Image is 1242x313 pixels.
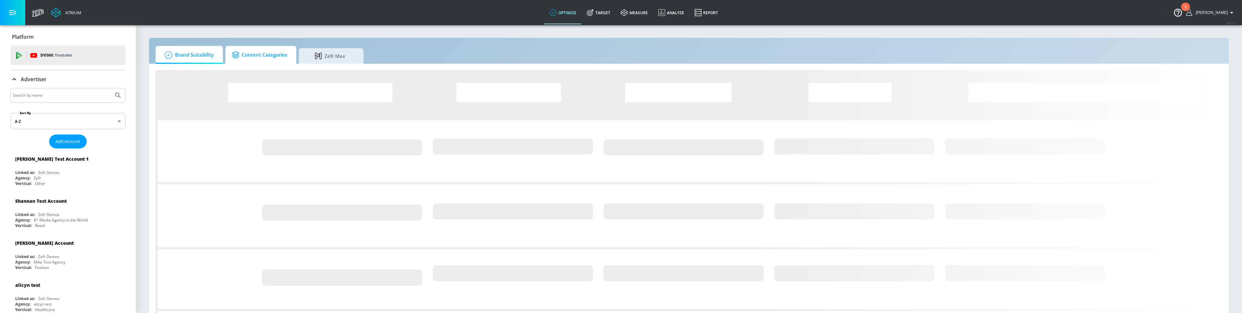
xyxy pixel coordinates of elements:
div: Agency: [15,301,30,307]
a: Report [689,1,723,24]
a: Atrium [51,8,81,17]
div: [PERSON_NAME] Test Account 1Linked as:Zefr DemosAgency:ZefrVertical:Other [10,151,125,188]
div: Linked as: [15,170,35,175]
span: login as: javier.armendariz@zefr.com [1193,10,1228,15]
label: Sort By [18,111,32,115]
button: [PERSON_NAME] [1186,9,1236,16]
p: Advertiser [21,76,47,83]
div: Shannan Test AccountLinked as:Zefr DemosAgency:#1 Media Agency in the WorldVertical:Retail [10,193,125,230]
div: Vertical: [15,307,32,312]
div: Zefr [34,175,41,181]
span: Add Account [56,138,80,145]
div: Zefr Demos [38,296,60,301]
span: Brand Suitability [162,47,214,63]
a: optimize [544,1,582,24]
div: DV360: Youtube [10,46,125,65]
div: [PERSON_NAME] AccountLinked as:Zefr DemosAgency:Mike Test AgencyVertical:Fashion [10,235,125,272]
div: Retail [35,223,45,228]
div: [PERSON_NAME] Test Account 1 [15,156,89,162]
div: Linked as: [15,296,35,301]
div: Agency: [15,259,30,265]
div: Atrium [63,10,81,16]
div: Agency: [15,175,30,181]
div: Other [35,181,45,186]
p: Platform [12,33,34,40]
a: measure [616,1,653,24]
div: Agency: [15,217,30,223]
span: Content Categories [232,47,287,63]
div: Healthcare [35,307,55,312]
div: Platform [10,28,125,46]
div: Fashion [35,265,49,270]
div: Linked as: [15,254,35,259]
div: 1 [1184,7,1187,15]
button: Open Resource Center, 1 new notification [1169,3,1187,21]
div: Zefr Demos [38,254,60,259]
div: Shannan Test Account [15,198,67,204]
div: Advertiser [10,70,125,88]
button: Add Account [49,135,87,148]
span: Zefr Max [305,48,354,64]
div: #1 Media Agency in the World [34,217,88,223]
div: alicyn test [34,301,52,307]
div: A-Z [10,113,125,129]
div: [PERSON_NAME] Account [15,240,74,246]
div: Vertical: [15,223,32,228]
div: Vertical: [15,181,32,186]
p: Youtube [55,52,72,59]
input: Search by name [13,91,111,100]
a: Target [582,1,616,24]
p: DV360: [40,52,72,59]
a: Analyze [653,1,689,24]
div: alicyn test [15,282,40,288]
div: Zefr Demos [38,212,60,217]
div: Vertical: [15,265,32,270]
div: Zefr Demos [38,170,60,175]
div: Linked as: [15,212,35,217]
div: Mike Test Agency [34,259,65,265]
span: v 4.25.2 [1226,21,1236,25]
